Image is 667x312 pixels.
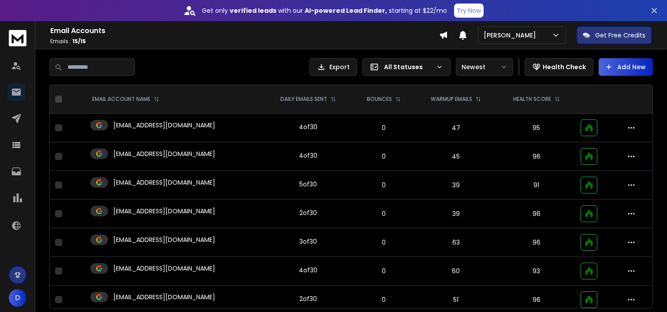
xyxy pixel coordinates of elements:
[113,235,215,244] p: [EMAIL_ADDRESS][DOMAIN_NAME]
[577,26,652,44] button: Get Free Credits
[299,180,317,189] div: 5 of 30
[113,121,215,130] p: [EMAIL_ADDRESS][DOMAIN_NAME]
[454,4,484,18] button: Try Now
[457,6,481,15] p: Try Now
[113,264,215,273] p: [EMAIL_ADDRESS][DOMAIN_NAME]
[358,267,410,275] p: 0
[113,178,215,187] p: [EMAIL_ADDRESS][DOMAIN_NAME]
[415,257,498,286] td: 60
[299,208,317,217] div: 2 of 30
[113,293,215,301] p: [EMAIL_ADDRESS][DOMAIN_NAME]
[9,289,26,307] button: D
[415,171,498,200] td: 39
[456,58,513,76] button: Newest
[497,142,575,171] td: 96
[358,152,410,161] p: 0
[497,200,575,228] td: 96
[415,114,498,142] td: 47
[299,294,317,303] div: 2 of 30
[497,171,575,200] td: 91
[431,96,472,103] p: WARMUP EMAILS
[599,58,653,76] button: Add New
[415,228,498,257] td: 63
[299,123,317,131] div: 4 of 30
[497,114,575,142] td: 95
[497,228,575,257] td: 96
[358,295,410,304] p: 0
[543,63,586,71] p: Health Check
[50,26,439,36] h1: Email Accounts
[92,96,159,103] div: EMAIL ACCOUNT NAME
[595,31,645,40] p: Get Free Credits
[415,142,498,171] td: 45
[384,63,432,71] p: All Statuses
[113,149,215,158] p: [EMAIL_ADDRESS][DOMAIN_NAME]
[299,151,317,160] div: 4 of 30
[367,96,392,103] p: BOUNCES
[525,58,593,76] button: Health Check
[305,6,387,15] strong: AI-powered Lead Finder,
[230,6,276,15] strong: verified leads
[50,38,439,45] p: Emails :
[72,37,86,45] span: 15 / 15
[280,96,327,103] p: DAILY EMAILS SENT
[497,257,575,286] td: 93
[9,30,26,46] img: logo
[358,123,410,132] p: 0
[113,207,215,215] p: [EMAIL_ADDRESS][DOMAIN_NAME]
[513,96,551,103] p: HEALTH SCORE
[299,266,317,275] div: 4 of 30
[309,58,357,76] button: Export
[358,181,410,189] p: 0
[358,238,410,247] p: 0
[484,31,540,40] p: [PERSON_NAME]
[415,200,498,228] td: 39
[202,6,447,15] p: Get only with our starting at $22/mo
[358,209,410,218] p: 0
[299,237,317,246] div: 3 of 30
